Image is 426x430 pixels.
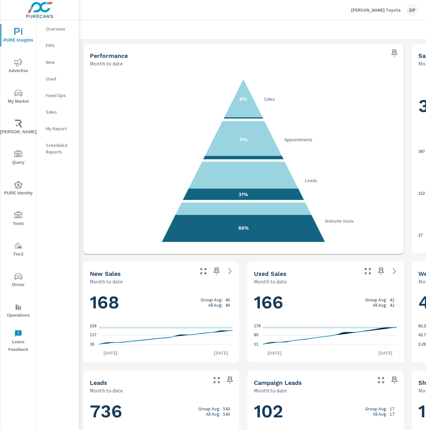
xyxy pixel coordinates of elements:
p: Group Avg: [365,297,387,302]
p: Month to date [254,386,287,394]
text: 95 [254,333,259,338]
p: Overview [46,26,74,32]
p: Sales [46,109,74,115]
text: 397 [418,149,425,154]
span: Leave Feedback [2,330,34,354]
p: Group Avg: [201,297,223,302]
p: Group Avg: [365,406,387,411]
a: See more details in report [389,266,400,276]
div: nav menu [0,20,36,356]
h5: Leads [90,379,107,386]
span: [PERSON_NAME] [2,120,34,136]
p: My Report [46,125,74,132]
p: All Avg: [206,411,220,417]
span: Save this to your personalized report [225,375,235,385]
span: Save this to your personalized report [211,266,222,276]
h5: New Sales [90,270,121,277]
text: 219 [90,324,97,328]
p: [DATE] [263,350,286,356]
h5: Campaign Leads [254,379,302,386]
div: My Report [37,124,79,134]
div: PIPA [37,41,79,51]
p: Month to date [90,277,123,285]
p: Group Avg: [198,406,220,411]
p: Fixed Ops [46,92,74,99]
p: 17 [390,406,394,411]
button: Make Fullscreen [211,375,222,385]
p: [PERSON_NAME] Toyota [351,7,401,13]
text: 6% [240,96,247,102]
p: Used [46,75,74,82]
p: Scheduled Reports [46,142,74,155]
h5: Used Sales [254,270,287,277]
h1: 102 [254,400,397,423]
div: Fixed Ops [37,90,79,100]
button: Make Fullscreen [198,266,209,276]
h5: Performance [90,52,128,59]
p: 40 [225,297,230,302]
p: Month to date [90,386,123,394]
text: 31% [239,191,248,197]
div: Scheduled Reports [37,140,79,157]
p: Month to date [90,59,123,67]
text: 27 [418,233,423,238]
h1: 166 [254,291,397,314]
p: All Avg: [373,411,387,417]
text: Sales [264,96,275,102]
span: Tools [2,211,34,228]
span: PURE Identity [2,181,34,197]
div: Overview [37,24,79,34]
text: 11% [239,137,248,143]
text: 66% [238,225,249,231]
p: 543 [223,406,230,411]
text: 212 [418,191,425,196]
p: 543 [223,411,230,417]
button: Make Fullscreen [362,266,373,276]
p: Month to date [254,277,287,285]
p: [DATE] [99,350,122,356]
p: 17 [390,411,394,417]
text: Website Visits [325,218,354,224]
span: My Market [2,89,34,105]
div: DP [406,4,418,16]
p: 42 [390,302,394,308]
p: All Avg: [208,302,223,308]
text: Appointments [284,137,313,143]
span: Advertise [2,58,34,75]
text: 117 [90,333,97,338]
span: Save this to your personalized report [389,375,400,385]
div: Sales [37,107,79,117]
p: 40 [225,302,230,308]
p: New [46,59,74,65]
p: All Avg: [373,302,387,308]
span: Save this to your personalized report [389,48,400,58]
div: New [37,57,79,67]
button: Make Fullscreen [376,375,386,385]
span: Save this to your personalized report [376,266,386,276]
span: PURE Insights [2,28,34,44]
p: [DATE] [209,350,233,356]
text: 11 [254,342,259,347]
span: Operations [2,303,34,319]
text: 16 [90,342,95,347]
span: Tier2 [2,242,34,258]
div: Used [37,74,79,84]
text: Leads [305,177,317,183]
span: Query [2,150,34,166]
h1: 736 [90,400,233,423]
span: Driver [2,272,34,289]
h1: 168 [90,291,233,314]
p: [DATE] [374,350,397,356]
p: 42 [390,297,394,302]
text: 179 [254,324,261,328]
p: PIPA [46,42,74,49]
